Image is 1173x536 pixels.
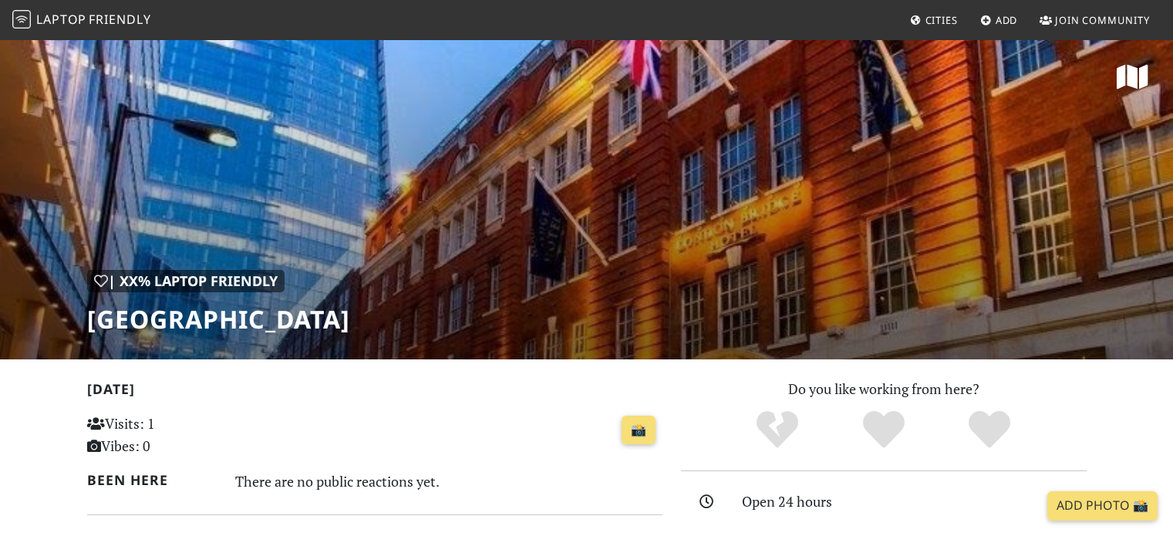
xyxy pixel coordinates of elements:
[87,413,267,457] p: Visits: 1 Vibes: 0
[12,10,31,29] img: LaptopFriendly
[1055,13,1150,27] span: Join Community
[1047,491,1158,521] a: Add Photo 📸
[724,409,831,451] div: No
[89,11,150,28] span: Friendly
[235,469,662,494] div: There are no public reactions yet.
[904,6,964,34] a: Cities
[87,270,285,292] div: | XX% Laptop Friendly
[87,381,662,403] h2: [DATE]
[742,490,1095,513] div: Open 24 hours
[12,7,151,34] a: LaptopFriendly LaptopFriendly
[925,13,958,27] span: Cities
[622,416,656,445] a: 📸
[87,472,217,488] h2: Been here
[1033,6,1156,34] a: Join Community
[36,11,86,28] span: Laptop
[831,409,937,451] div: Yes
[996,13,1018,27] span: Add
[936,409,1043,451] div: Definitely!
[681,378,1087,400] p: Do you like working from here?
[974,6,1024,34] a: Add
[87,305,350,334] h1: [GEOGRAPHIC_DATA]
